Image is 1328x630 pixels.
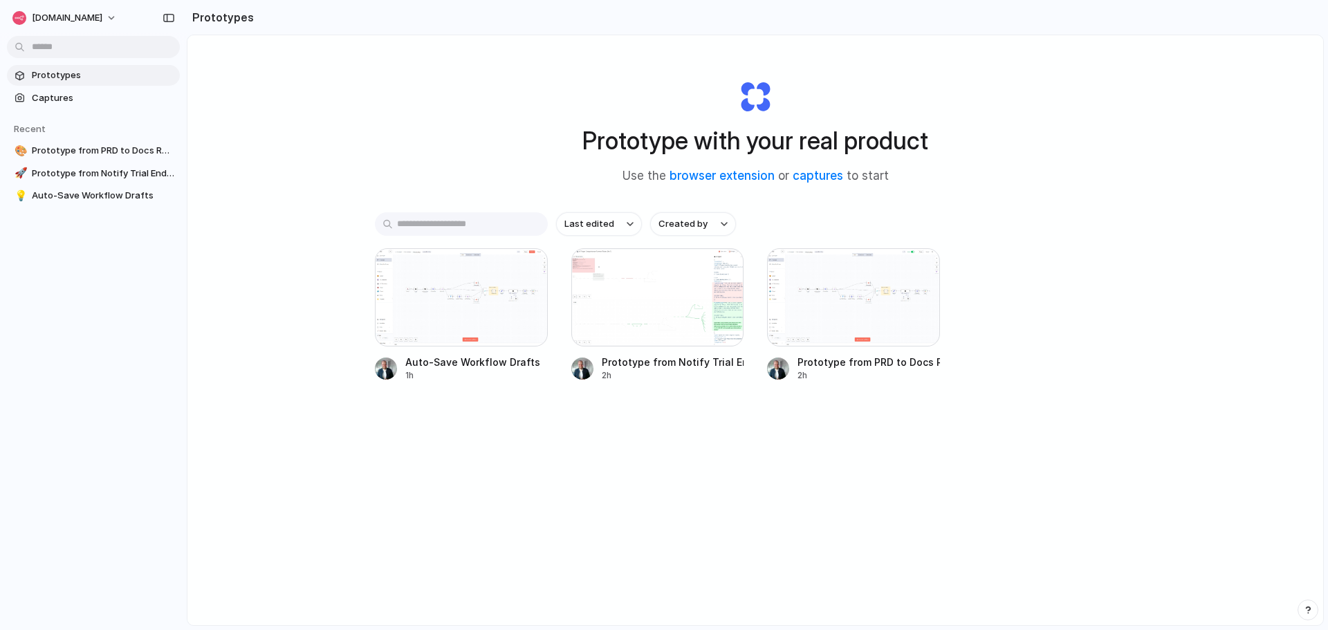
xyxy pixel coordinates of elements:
span: Captures [32,91,174,105]
div: 🎨 [15,143,24,159]
div: 🚀 [15,165,24,181]
div: Prototype from PRD to Docs Recommendation Survey [797,355,940,369]
a: Captures [7,88,180,109]
div: 💡 [15,188,24,204]
a: Prototype from PRD to Docs Recommendation SurveyPrototype from PRD to Docs Recommendation Survey2h [767,248,940,382]
span: Recent [14,123,46,134]
span: Last edited [564,217,614,231]
a: captures [793,169,843,183]
h1: Prototype with your real product [582,122,928,159]
button: [DOMAIN_NAME] [7,7,124,29]
div: 2h [797,369,940,382]
div: Prototype from Notify Trial Ended V2 [602,355,744,369]
a: 🎨Prototype from PRD to Docs Recommendation Survey [7,140,180,161]
button: Created by [650,212,736,236]
span: Use the or to start [622,167,889,185]
a: 💡Auto-Save Workflow Drafts [7,185,180,206]
a: browser extension [670,169,775,183]
span: Created by [658,217,708,231]
div: 2h [602,369,744,382]
a: Auto-Save Workflow DraftsAuto-Save Workflow Drafts1h [375,248,548,382]
h2: Prototypes [187,9,254,26]
span: Prototype from PRD to Docs Recommendation Survey [32,144,174,158]
span: Prototype from Notify Trial Ended V2 [32,167,174,180]
button: Last edited [556,212,642,236]
span: Prototypes [32,68,174,82]
button: 🚀 [12,167,26,180]
div: 1h [405,369,540,382]
span: Auto-Save Workflow Drafts [32,189,174,203]
span: [DOMAIN_NAME] [32,11,102,25]
button: 💡 [12,189,26,203]
button: 🎨 [12,144,26,158]
a: Prototype from Notify Trial Ended V2Prototype from Notify Trial Ended V22h [571,248,744,382]
div: Auto-Save Workflow Drafts [405,355,540,369]
a: 🚀Prototype from Notify Trial Ended V2 [7,163,180,184]
a: Prototypes [7,65,180,86]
